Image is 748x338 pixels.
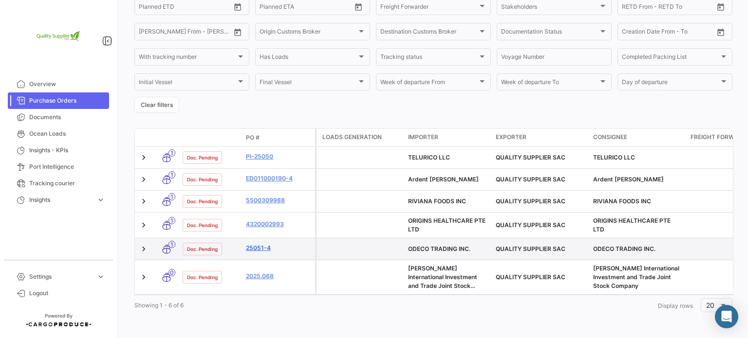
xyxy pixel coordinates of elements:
[187,221,218,229] span: Doc. Pending
[658,302,693,309] span: Display rows
[168,269,175,276] span: 0
[496,245,565,252] span: QUALITY SUPPLIER SAC
[187,245,218,253] span: Doc. Pending
[622,55,719,62] span: Completed Packing List
[496,221,565,229] span: QUALITY SUPPLIER SAC
[29,289,105,298] span: Logout
[34,12,83,60] img: 2e1e32d8-98e2-4bbc-880e-a7f20153c351.png
[139,4,152,11] input: From
[715,305,738,328] div: Abrir Intercom Messenger
[408,265,477,298] span: Phan Nguyen International Investment and Trade Joint Stock Company
[139,175,149,184] a: Expand/Collapse Row
[159,30,203,36] input: To
[29,146,105,155] span: Insights - KPIs
[260,80,357,87] span: Final Vessel
[187,176,218,183] span: Doc. Pending
[496,273,565,281] span: QUALITY SUPPLIER SAC
[317,129,404,146] datatable-header-cell: Loads generation
[501,80,598,87] span: Week of departure To
[168,171,175,178] span: 1
[246,244,311,252] a: 25051-4
[593,197,651,205] span: RIVIANA FOODS INC
[139,153,149,162] a: Expand/Collapse Row
[139,196,149,206] a: Expand/Collapse Row
[187,273,218,281] span: Doc. Pending
[96,272,105,281] span: expand_more
[29,80,105,89] span: Overview
[593,217,671,233] span: ORIGINS HEALTHCARE PTE LTD
[501,30,598,36] span: Documentation Status
[593,154,635,161] span: TELURICO LLC
[280,4,324,11] input: To
[380,55,478,62] span: Tracking status
[134,97,179,113] button: Clear filters
[380,30,478,36] span: Destination Customs Broker
[322,133,382,142] span: Loads generation
[496,133,526,142] span: Exporter
[96,196,105,204] span: expand_more
[187,197,218,205] span: Doc. Pending
[260,4,273,11] input: From
[706,301,714,309] span: 20
[496,154,565,161] span: QUALITY SUPPLIER SAC
[260,30,357,36] span: Origin Customs Broker
[8,92,109,109] a: Purchase Orders
[408,176,479,183] span: Ardent Mills
[642,30,686,36] input: To
[187,154,218,161] span: Doc. Pending
[404,129,492,146] datatable-header-cell: Importer
[8,109,109,125] a: Documents
[242,129,315,146] datatable-header-cell: PO #
[29,96,105,105] span: Purchase Orders
[593,133,627,142] span: Consignee
[408,245,470,252] span: ODECO TRADING INC.
[8,175,109,192] a: Tracking courier
[139,30,152,36] input: From
[139,55,236,62] span: With tracking number
[492,129,589,146] datatable-header-cell: Exporter
[496,197,565,205] span: QUALITY SUPPLIER SAC
[246,133,260,142] span: PO #
[496,176,565,183] span: QUALITY SUPPLIER SAC
[134,302,184,309] span: Showing 1 - 6 of 6
[593,265,679,289] span: Phan Nguyen International Investment and Trade Joint Stock Company
[8,76,109,92] a: Overview
[159,4,203,11] input: To
[246,272,311,281] a: 2025.068
[139,272,149,282] a: Expand/Collapse Row
[179,134,242,142] datatable-header-cell: Doc. Status
[408,197,466,205] span: RIVIANA FOODS INC
[642,4,686,11] input: To
[168,217,175,224] span: 1
[246,220,311,229] a: 4320002993
[29,129,105,138] span: Ocean Loads
[8,159,109,175] a: Port Intelligence
[593,245,655,252] span: ODECO TRADING INC.
[29,179,105,188] span: Tracking courier
[260,55,357,62] span: Has Loads
[246,152,311,161] a: PI-25050
[29,113,105,122] span: Documents
[622,30,636,36] input: From
[29,162,105,171] span: Port Intelligence
[230,25,245,39] button: Open calendar
[380,80,478,87] span: Week of departure From
[408,133,438,142] span: Importer
[589,129,687,146] datatable-header-cell: Consignee
[139,244,149,254] a: Expand/Collapse Row
[8,142,109,159] a: Insights - KPIs
[168,193,175,200] span: 1
[154,134,179,142] datatable-header-cell: Transport mode
[246,196,311,205] a: 5500309988
[622,4,636,11] input: From
[713,25,728,39] button: Open calendar
[29,196,93,204] span: Insights
[168,149,175,157] span: 1
[380,4,478,11] span: Freight Forwarder
[29,272,93,281] span: Settings
[139,80,236,87] span: Initial Vessel
[408,154,450,161] span: TELURICO LLC
[622,80,719,87] span: Day of departure
[593,176,664,183] span: Ardent Mills
[139,220,149,230] a: Expand/Collapse Row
